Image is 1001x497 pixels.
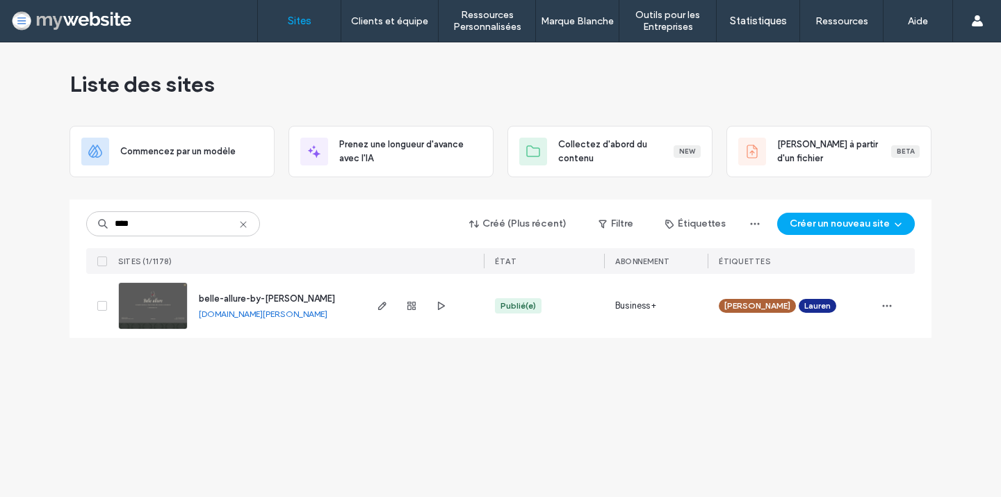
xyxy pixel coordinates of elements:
button: Étiquettes [653,213,738,235]
span: [PERSON_NAME] [724,300,790,312]
span: Liste des sites [70,70,215,98]
span: [PERSON_NAME] à partir d'un fichier [777,138,891,165]
div: Collectez d'abord du contenuNew [507,126,713,177]
div: Commencez par un modèle [70,126,275,177]
label: Clients et équipe [351,15,428,27]
span: ÉTAT [495,256,516,266]
span: Prenez une longueur d'avance avec l'IA [339,138,482,165]
label: Ressources [815,15,868,27]
button: Créé (Plus récent) [457,213,579,235]
label: Outils pour les Entreprises [619,9,716,33]
span: Collectez d'abord du contenu [558,138,674,165]
a: belle-allure-by-[PERSON_NAME] [199,293,335,304]
label: Aide [908,15,928,27]
span: Business+ [615,299,656,313]
div: [PERSON_NAME] à partir d'un fichierBeta [726,126,931,177]
a: [DOMAIN_NAME][PERSON_NAME] [199,309,327,319]
button: Créer un nouveau site [777,213,915,235]
label: Ressources Personnalisées [439,9,535,33]
span: Lauren [804,300,831,312]
label: Statistiques [730,15,787,27]
span: Commencez par un modèle [120,145,236,158]
span: ÉTIQUETTES [719,256,770,266]
label: Sites [288,15,311,27]
div: New [674,145,701,158]
div: Beta [891,145,920,158]
label: Marque Blanche [541,15,614,27]
div: Prenez une longueur d'avance avec l'IA [288,126,494,177]
span: SITES (1/1178) [118,256,172,266]
span: Abonnement [615,256,669,266]
div: Publié(e) [500,300,536,312]
button: Filtre [585,213,647,235]
span: Aiuto [31,10,64,22]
